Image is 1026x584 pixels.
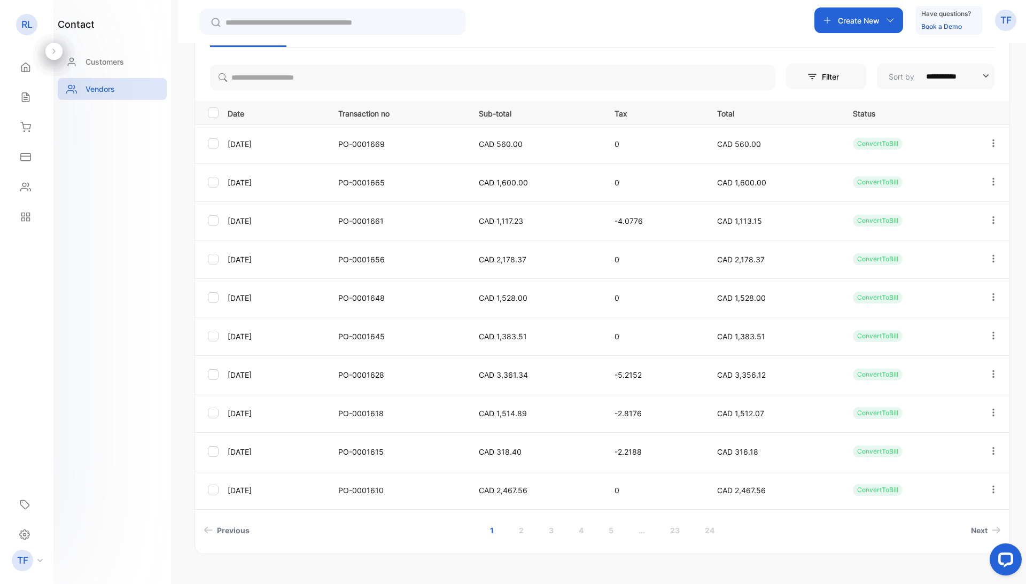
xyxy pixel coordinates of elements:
button: TF [995,7,1016,33]
div: ConvertToBill [853,407,903,419]
span: CAD 318.40 [479,447,522,456]
span: CAD 560.00 [717,139,761,149]
a: Jump forward [626,520,658,540]
p: -2.2188 [615,446,695,457]
p: Status [853,106,968,119]
p: 0 [615,292,695,303]
a: Vendors [58,78,167,100]
span: CAD 1,113.15 [717,216,762,225]
p: [DATE] [228,215,325,227]
a: Page 1 is your current page [477,520,507,540]
p: Vendors [85,83,115,95]
div: ConvertToBill [853,176,903,188]
span: CAD 560.00 [479,139,523,149]
p: [DATE] [228,331,325,342]
span: CAD 1,117.23 [479,216,523,225]
p: RL [21,18,33,32]
span: CAD 1,512.07 [717,409,764,418]
span: CAD 1,600.00 [479,178,528,187]
span: CAD 316.18 [717,447,758,456]
div: ConvertToBill [853,446,903,457]
a: Page 2 [506,520,537,540]
a: Page 23 [657,520,693,540]
a: Page 24 [692,520,727,540]
a: Page 4 [566,520,596,540]
p: Transaction no [338,106,456,119]
p: -5.2152 [615,369,695,380]
span: CAD 3,361.34 [479,370,528,379]
p: Create New [838,15,880,26]
p: PO-0001648 [338,292,456,303]
div: ConvertToBill [853,215,903,227]
div: ConvertToBill [853,292,903,303]
p: [DATE] [228,485,325,496]
p: PO-0001645 [338,331,456,342]
span: CAD 1,528.00 [717,293,766,302]
button: Create New [814,7,903,33]
span: CAD 2,178.37 [479,255,526,264]
span: Next [971,525,988,536]
p: PO-0001656 [338,254,456,265]
p: 0 [615,254,695,265]
h1: contact [58,17,95,32]
p: Sort by [889,71,914,82]
p: PO-0001615 [338,446,456,457]
div: ConvertToBill [853,484,903,496]
p: [DATE] [228,292,325,303]
span: CAD 3,356.12 [717,370,766,379]
span: CAD 1,383.51 [717,332,765,341]
p: [DATE] [228,177,325,188]
p: 0 [615,331,695,342]
div: ConvertToBill [853,253,903,265]
span: CAD 2,178.37 [717,255,765,264]
a: Customers [58,51,167,73]
a: Previous page [199,520,254,540]
a: Next page [967,520,1005,540]
div: ConvertToBill [853,330,903,342]
p: TF [1000,13,1012,27]
div: ConvertToBill [853,369,903,380]
p: -2.8176 [615,408,695,419]
p: PO-0001669 [338,138,456,150]
span: Previous [217,525,250,536]
p: [DATE] [228,254,325,265]
p: PO-0001661 [338,215,456,227]
p: Sub-total [479,106,593,119]
span: CAD 2,467.56 [479,486,527,495]
span: CAD 1,600.00 [717,178,766,187]
p: -4.0776 [615,215,695,227]
p: [DATE] [228,138,325,150]
p: 0 [615,485,695,496]
a: Book a Demo [921,22,962,30]
p: 0 [615,138,695,150]
ul: Pagination [195,520,1009,540]
p: [DATE] [228,369,325,380]
a: Page 5 [596,520,626,540]
p: Total [717,106,831,119]
p: PO-0001628 [338,369,456,380]
span: CAD 2,467.56 [717,486,766,495]
p: PO-0001618 [338,408,456,419]
p: PO-0001610 [338,485,456,496]
p: Have questions? [921,9,971,19]
p: PO-0001665 [338,177,456,188]
iframe: LiveChat chat widget [981,539,1026,584]
span: CAD 1,383.51 [479,332,527,341]
p: [DATE] [228,446,325,457]
span: CAD 1,528.00 [479,293,527,302]
a: Page 3 [536,520,566,540]
p: Date [228,106,325,119]
button: Sort by [877,64,994,89]
p: Tax [615,106,695,119]
p: TF [17,554,28,567]
p: 0 [615,177,695,188]
p: [DATE] [228,408,325,419]
span: CAD 1,514.89 [479,409,527,418]
p: Customers [85,56,124,67]
div: ConvertToBill [853,138,903,150]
